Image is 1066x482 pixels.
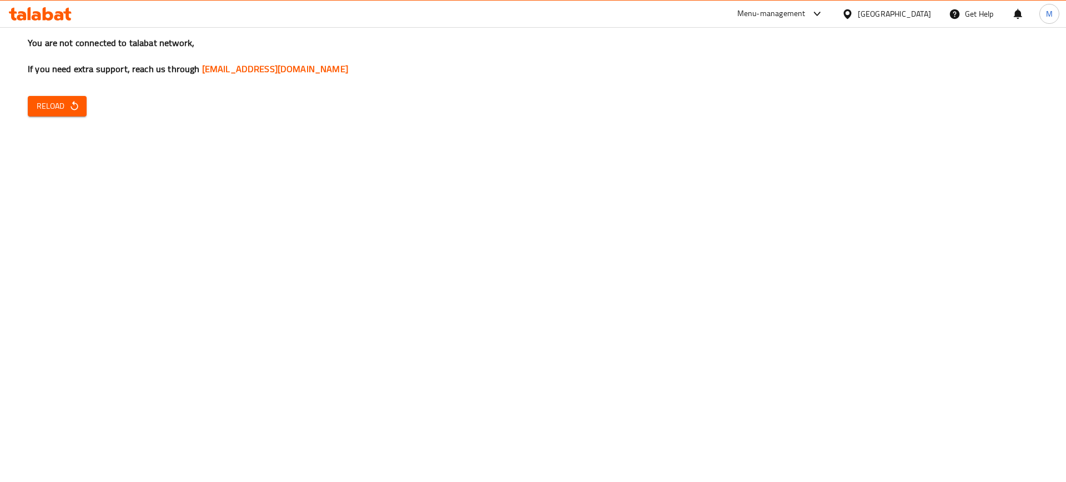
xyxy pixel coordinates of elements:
[37,99,78,113] span: Reload
[737,7,806,21] div: Menu-management
[858,8,931,20] div: [GEOGRAPHIC_DATA]
[1046,8,1053,20] span: M
[202,60,348,77] a: [EMAIL_ADDRESS][DOMAIN_NAME]
[28,37,1038,75] h3: You are not connected to talabat network, If you need extra support, reach us through
[28,96,87,116] button: Reload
